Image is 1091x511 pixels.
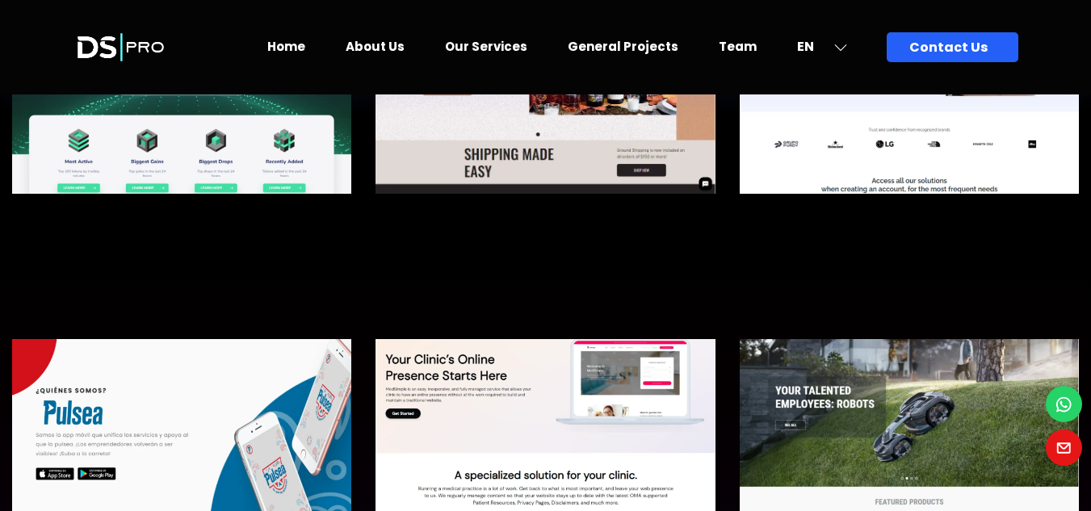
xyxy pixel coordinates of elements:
a: Home [267,38,305,55]
a: General Projects [568,38,678,55]
a: Contact Us [887,32,1018,62]
a: About Us [346,38,405,55]
a: Our Services [445,38,527,55]
a: Team [719,38,757,55]
img: Launch Logo [73,18,168,77]
span: EN [797,37,814,56]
